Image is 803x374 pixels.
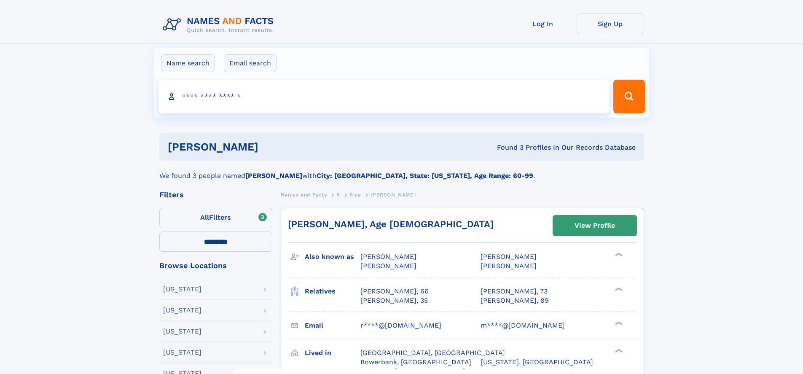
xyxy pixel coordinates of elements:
[305,250,360,264] h3: Also known as
[371,192,416,198] span: [PERSON_NAME]
[481,262,537,270] span: [PERSON_NAME]
[305,284,360,299] h3: Relatives
[288,219,494,229] a: [PERSON_NAME], Age [DEMOGRAPHIC_DATA]
[613,348,623,353] div: ❯
[245,172,302,180] b: [PERSON_NAME]
[336,192,340,198] span: R
[575,216,615,235] div: View Profile
[163,328,201,335] div: [US_STATE]
[481,253,537,261] span: [PERSON_NAME]
[360,358,471,366] span: Bowerbank, [GEOGRAPHIC_DATA]
[305,318,360,333] h3: Email
[163,307,201,314] div: [US_STATE]
[553,215,636,236] a: View Profile
[360,253,416,261] span: [PERSON_NAME]
[159,262,272,269] div: Browse Locations
[509,13,577,34] a: Log In
[200,213,209,221] span: All
[481,358,593,366] span: [US_STATE], [GEOGRAPHIC_DATA]
[613,80,645,113] button: Search Button
[613,286,623,292] div: ❯
[613,320,623,326] div: ❯
[360,262,416,270] span: [PERSON_NAME]
[378,143,636,152] div: Found 3 Profiles In Our Records Database
[168,142,378,152] h1: [PERSON_NAME]
[360,287,429,296] a: [PERSON_NAME], 66
[481,287,548,296] a: [PERSON_NAME], 73
[281,189,327,200] a: Names and Facts
[349,192,361,198] span: Rice
[159,191,272,199] div: Filters
[317,172,533,180] b: City: [GEOGRAPHIC_DATA], State: [US_STATE], Age Range: 60-99
[159,161,644,181] div: We found 3 people named with .
[158,80,610,113] input: search input
[360,349,505,357] span: [GEOGRAPHIC_DATA], [GEOGRAPHIC_DATA]
[336,189,340,200] a: R
[349,189,361,200] a: Rice
[577,13,644,34] a: Sign Up
[159,208,272,228] label: Filters
[305,346,360,360] h3: Lived in
[613,252,623,258] div: ❯
[224,54,277,72] label: Email search
[163,286,201,293] div: [US_STATE]
[163,349,201,356] div: [US_STATE]
[481,296,549,305] a: [PERSON_NAME], 89
[161,54,215,72] label: Name search
[159,13,281,36] img: Logo Names and Facts
[360,296,428,305] a: [PERSON_NAME], 35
